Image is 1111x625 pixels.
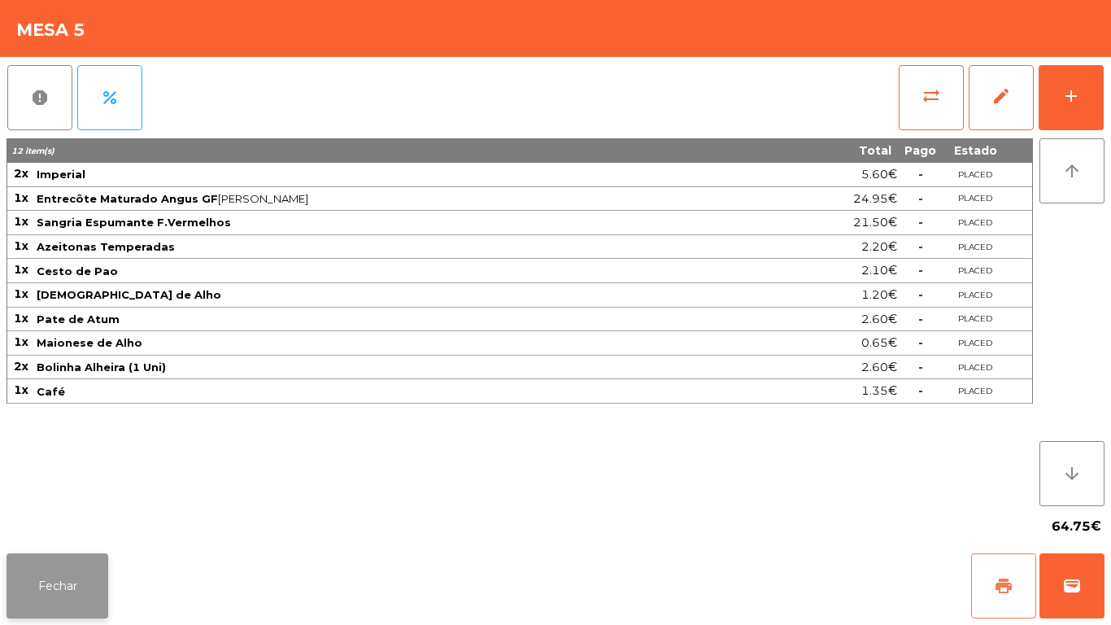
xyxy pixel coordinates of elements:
[943,187,1008,212] td: PLACED
[7,553,108,618] button: Fechar
[943,259,1008,283] td: PLACED
[861,164,897,186] span: 5.60€
[1052,514,1101,539] span: 64.75€
[37,216,231,229] span: Sangria Espumante F.Vermelhos
[1062,161,1082,181] i: arrow_upward
[918,263,923,278] span: -
[918,360,923,374] span: -
[943,235,1008,260] td: PLACED
[77,65,142,130] button: percent
[14,238,28,253] span: 1x
[861,332,897,354] span: 0.65€
[971,553,1036,618] button: print
[943,138,1008,163] th: Estado
[37,264,118,278] span: Cesto de Pao
[943,211,1008,235] td: PLACED
[943,356,1008,380] td: PLACED
[1061,86,1081,106] div: add
[861,260,897,282] span: 2.10€
[861,236,897,258] span: 2.20€
[918,239,923,254] span: -
[14,334,28,349] span: 1x
[37,361,166,374] span: Bolinha Alheira (1 Uni)
[853,188,897,210] span: 24.95€
[918,167,923,181] span: -
[11,146,54,156] span: 12 item(s)
[14,262,28,277] span: 1x
[1062,576,1082,596] span: wallet
[861,380,897,402] span: 1.35€
[14,166,28,181] span: 2x
[918,383,923,398] span: -
[943,283,1008,308] td: PLACED
[1039,138,1104,203] button: arrow_upward
[37,192,218,205] span: Entrecôte Maturado Angus GF
[14,214,28,229] span: 1x
[943,379,1008,404] td: PLACED
[921,86,941,106] span: sync_alt
[861,308,897,330] span: 2.60€
[1039,65,1104,130] button: add
[1062,464,1082,483] i: arrow_downward
[861,356,897,378] span: 2.60€
[1039,441,1104,506] button: arrow_downward
[918,335,923,350] span: -
[918,191,923,206] span: -
[943,163,1008,187] td: PLACED
[994,576,1013,596] span: print
[1039,553,1104,618] button: wallet
[943,331,1008,356] td: PLACED
[37,385,65,398] span: Café
[918,287,923,302] span: -
[918,215,923,229] span: -
[37,168,85,181] span: Imperial
[991,86,1011,106] span: edit
[37,288,221,301] span: [DEMOGRAPHIC_DATA] de Alho
[861,284,897,306] span: 1.20€
[37,312,120,326] span: Pate de Atum
[37,336,142,349] span: Maionese de Alho
[775,138,898,163] th: Total
[16,18,85,42] h4: Mesa 5
[14,286,28,301] span: 1x
[37,240,175,253] span: Azeitonas Temperadas
[14,190,28,205] span: 1x
[853,212,897,234] span: 21.50€
[14,359,28,374] span: 2x
[969,65,1034,130] button: edit
[37,192,773,205] span: [PERSON_NAME]
[14,382,28,397] span: 1x
[943,308,1008,332] td: PLACED
[898,138,943,163] th: Pago
[14,311,28,326] span: 1x
[100,88,120,107] span: percent
[899,65,964,130] button: sync_alt
[918,312,923,326] span: -
[30,88,50,107] span: report
[7,65,72,130] button: report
